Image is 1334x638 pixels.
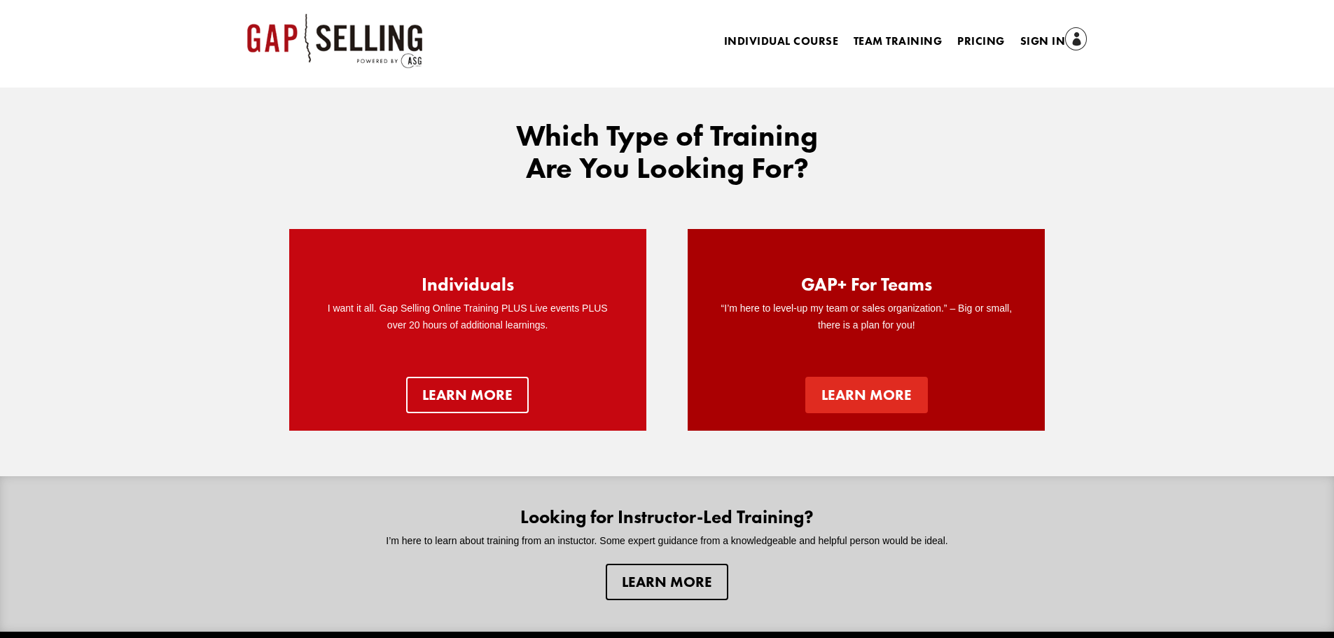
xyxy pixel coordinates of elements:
[854,36,942,52] a: Team Training
[492,120,842,191] h2: Which Type of Training Are You Looking For?
[422,275,514,300] h2: Individuals
[805,377,928,413] a: learn more
[801,275,932,300] h2: GAP+ For Teams
[724,36,838,52] a: Individual Course
[1020,32,1088,52] a: Sign In
[360,533,975,550] p: I’m here to learn about training from an instuctor. Some expert guidance from a knowledgeable and...
[406,377,529,413] a: Learn more
[360,508,975,533] h2: Looking for Instructor-Led Training?
[716,300,1017,334] p: “I’m here to level-up my team or sales organization.” – Big or small, there is a plan for you!
[606,564,728,600] a: Learn more
[957,36,1004,52] a: Pricing
[317,300,618,334] p: I want it all. Gap Selling Online Training PLUS Live events PLUS over 20 hours of additional lear...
